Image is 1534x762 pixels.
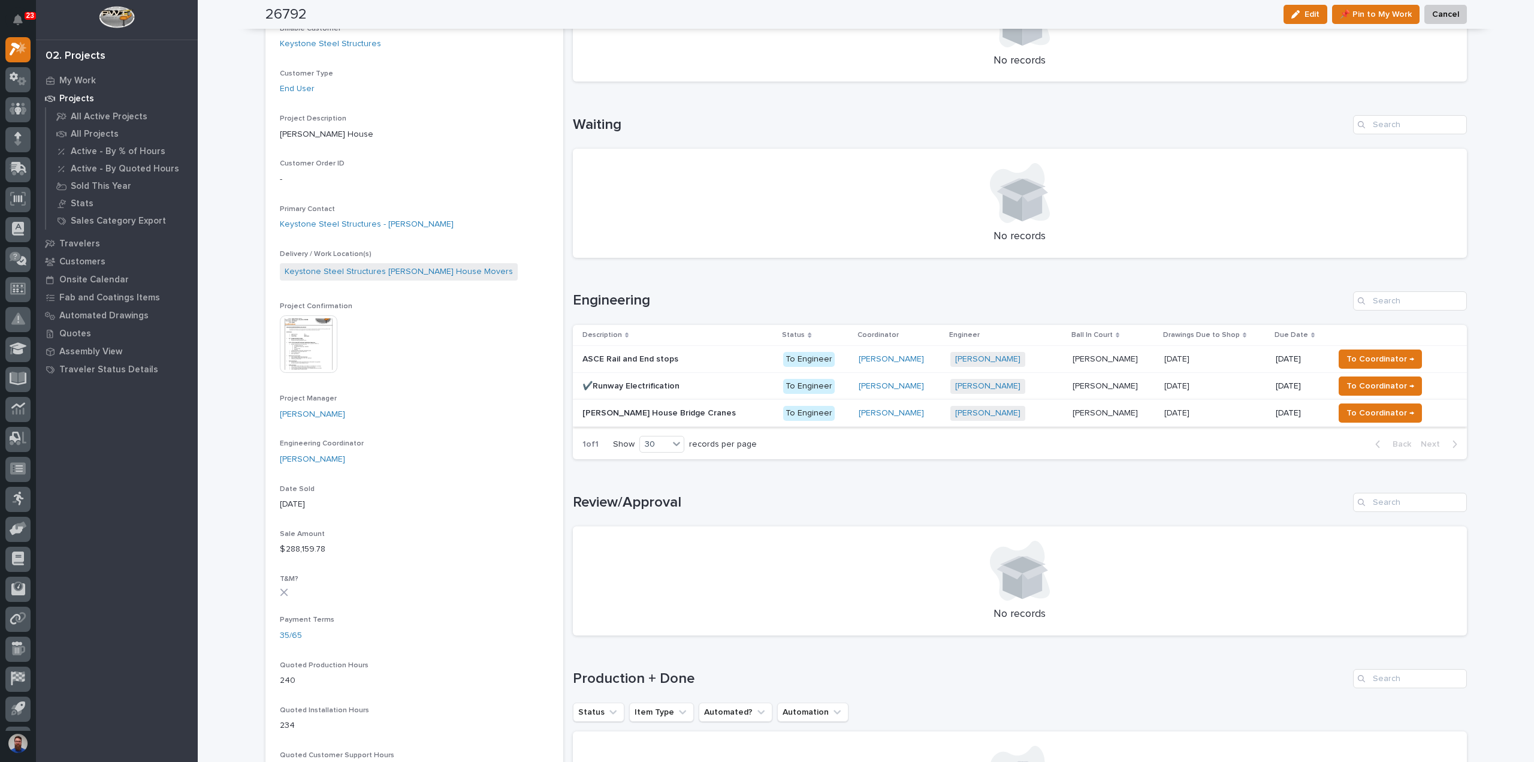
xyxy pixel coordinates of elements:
a: Sold This Year [46,177,198,194]
p: My Work [59,76,96,86]
button: To Coordinator → [1339,403,1422,423]
a: [PERSON_NAME] [280,453,345,466]
p: [DATE] [1276,408,1324,418]
input: Search [1353,291,1467,311]
p: [PERSON_NAME] House [280,128,549,141]
span: Cancel [1432,7,1459,22]
p: Status [782,329,805,342]
p: Fab and Coatings Items [59,293,160,303]
p: Drawings Due to Shop [1163,329,1240,342]
span: Next [1421,439,1447,450]
p: Projects [59,94,94,104]
p: Customers [59,257,105,267]
p: Sold This Year [71,181,131,192]
a: [PERSON_NAME] [859,408,924,418]
span: To Coordinator → [1346,406,1414,420]
input: Search [1353,493,1467,512]
p: 234 [280,719,549,732]
button: Back [1366,439,1416,450]
span: Date Sold [280,486,315,493]
p: ✔️Runway Electrification [582,379,682,391]
button: Automated? [699,703,772,722]
button: 📌 Pin to My Work [1332,5,1420,24]
p: [PERSON_NAME] [1073,352,1140,365]
span: To Coordinator → [1346,352,1414,366]
span: Quoted Production Hours [280,662,369,669]
p: Assembly View [59,347,122,357]
span: Back [1385,439,1411,450]
p: records per page [689,439,757,450]
button: Status [573,703,624,722]
p: Ball In Court [1071,329,1113,342]
h1: Review/Approval [573,494,1348,511]
p: All Projects [71,129,119,140]
p: Engineer [949,329,980,342]
span: Customer Type [280,70,333,77]
p: [DATE] [1164,379,1192,391]
a: Quotes [36,324,198,342]
a: Onsite Calendar [36,270,198,288]
p: All Active Projects [71,112,147,122]
p: Coordinator [857,329,899,342]
div: Notifications23 [15,14,31,34]
a: [PERSON_NAME] [859,381,924,391]
a: [PERSON_NAME] [955,381,1020,391]
p: Sales Category Export [71,216,166,227]
h1: Waiting [573,116,1348,134]
a: Keystone Steel Structures [PERSON_NAME] House Movers [285,266,513,278]
span: Engineering Coordinator [280,440,364,447]
p: Onsite Calendar [59,275,129,285]
button: Cancel [1424,5,1467,24]
div: Search [1353,115,1467,134]
span: 📌 Pin to My Work [1340,7,1412,22]
p: [PERSON_NAME] [1073,406,1140,418]
a: Keystone Steel Structures [280,38,381,50]
input: Search [1353,669,1467,688]
button: Item Type [629,703,694,722]
p: [DATE] [280,498,549,511]
a: All Active Projects [46,108,198,125]
p: [PERSON_NAME] [1073,379,1140,391]
p: $ 288,159.78 [280,543,549,556]
button: users-avatar [5,731,31,756]
p: No records [587,230,1453,243]
a: Customers [36,252,198,270]
p: Active - By % of Hours [71,146,165,157]
a: Stats [46,195,198,212]
span: Edit [1304,9,1319,20]
span: T&M? [280,576,298,583]
a: Fab and Coatings Items [36,288,198,306]
p: Description [582,329,622,342]
p: No records [587,608,1453,621]
span: Project Description [280,115,346,122]
p: No records [587,55,1453,68]
tr: ASCE Rail and End stopsASCE Rail and End stops To Engineer[PERSON_NAME] [PERSON_NAME] [PERSON_NAM... [573,346,1467,373]
span: Project Confirmation [280,303,352,310]
a: Traveler Status Details [36,360,198,378]
a: Sales Category Export [46,212,198,229]
p: 23 [26,11,34,20]
p: Traveler Status Details [59,365,158,375]
span: Project Manager [280,395,337,402]
a: Keystone Steel Structures - [PERSON_NAME] [280,218,454,231]
button: Automation [777,703,848,722]
p: Automated Drawings [59,311,149,321]
p: Stats [71,198,93,209]
p: Quotes [59,329,91,339]
a: [PERSON_NAME] [280,408,345,421]
button: Notifications [5,7,31,32]
tr: ✔️Runway Electrification✔️Runway Electrification To Engineer[PERSON_NAME] [PERSON_NAME] [PERSON_N... [573,373,1467,400]
div: To Engineer [783,379,835,394]
span: Quoted Customer Support Hours [280,752,394,759]
div: 30 [640,438,669,451]
tr: [PERSON_NAME] House Bridge Cranes[PERSON_NAME] House Bridge Cranes To Engineer[PERSON_NAME] [PERS... [573,400,1467,427]
p: 240 [280,674,549,687]
p: 1 of 1 [573,430,608,459]
p: [DATE] [1276,354,1324,365]
a: My Work [36,71,198,89]
a: Active - By Quoted Hours [46,160,198,177]
button: To Coordinator → [1339,377,1422,396]
a: [PERSON_NAME] [955,408,1020,418]
p: - [280,173,549,186]
a: [PERSON_NAME] [955,354,1020,365]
